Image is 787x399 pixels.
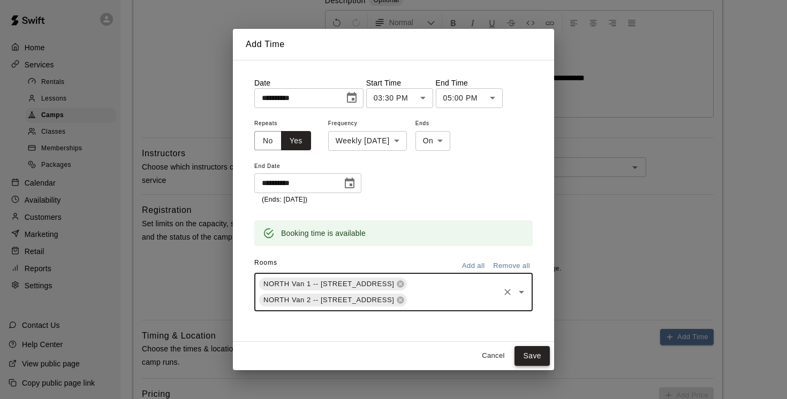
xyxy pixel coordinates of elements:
button: Choose date, selected date is Dec 21, 2025 [339,173,360,194]
div: On [415,131,451,151]
div: NORTH Van 1 -- [STREET_ADDRESS] [259,278,407,290]
button: Clear [500,285,515,300]
span: NORTH Van 2 -- [STREET_ADDRESS] [259,295,398,305]
div: 05:00 PM [436,88,503,108]
div: NORTH Van 2 -- [STREET_ADDRESS] [259,294,407,306]
span: End Date [254,159,361,174]
p: Date [254,78,364,88]
div: Booking time is available [281,224,366,243]
button: Yes [281,131,311,151]
span: NORTH Van 1 -- [STREET_ADDRESS] [259,279,398,289]
h2: Add Time [233,29,554,60]
div: 03:30 PM [366,88,433,108]
button: Cancel [476,348,510,364]
button: Choose date, selected date is Oct 19, 2025 [341,87,362,109]
p: End Time [436,78,503,88]
p: (Ends: [DATE]) [262,195,354,205]
span: Rooms [254,259,277,266]
button: Open [514,285,529,300]
div: Weekly [DATE] [328,131,407,151]
div: outlined button group [254,131,311,151]
span: Repeats [254,117,320,131]
button: Save [514,346,550,366]
button: Remove all [490,258,533,274]
span: Frequency [328,117,407,131]
p: Start Time [366,78,433,88]
button: No [254,131,282,151]
button: Add all [456,258,490,274]
span: Ends [415,117,451,131]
